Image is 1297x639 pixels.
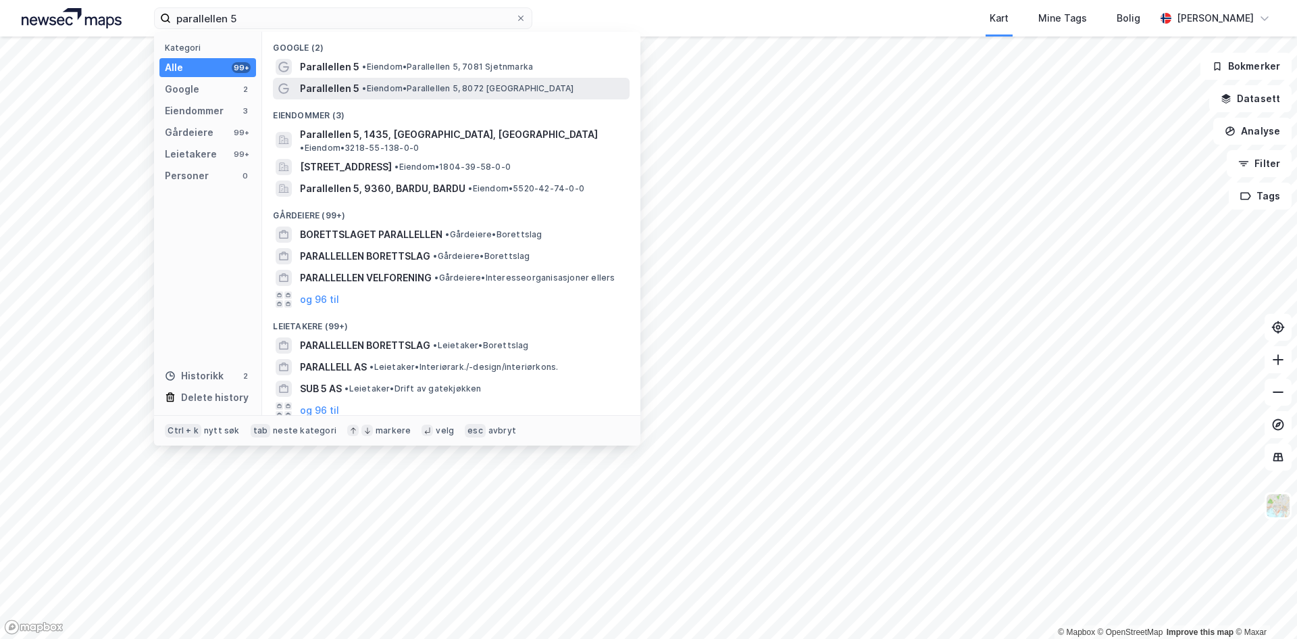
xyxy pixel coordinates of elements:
[300,126,598,143] span: Parallellen 5, 1435, [GEOGRAPHIC_DATA], [GEOGRAPHIC_DATA]
[1229,183,1292,210] button: Tags
[300,59,359,75] span: Parallellen 5
[1098,628,1163,637] a: OpenStreetMap
[165,103,224,119] div: Eiendommer
[300,337,430,354] span: PARALLELLEN BORETTSLAG
[165,60,183,76] div: Alle
[165,146,217,162] div: Leietakere
[990,10,1009,26] div: Kart
[434,273,615,283] span: Gårdeiere • Interesseorganisasjoner ellers
[1265,493,1291,519] img: Z
[345,383,349,394] span: •
[370,362,558,373] span: Leietaker • Interiørark./-design/interiørkons.
[262,32,640,56] div: Google (2)
[1209,85,1292,112] button: Datasett
[1200,53,1292,80] button: Bokmerker
[433,251,437,261] span: •
[240,84,251,95] div: 2
[262,99,640,124] div: Eiendommer (3)
[165,424,201,437] div: Ctrl + k
[1058,628,1095,637] a: Mapbox
[300,381,342,397] span: SUB 5 AS
[1229,574,1297,639] div: Kontrollprogram for chat
[204,425,240,436] div: nytt søk
[468,183,584,194] span: Eiendom • 5520-42-74-0-0
[165,43,256,53] div: Kategori
[300,402,339,419] button: og 96 til
[300,143,419,153] span: Eiendom • 3218-55-138-0-0
[273,425,336,436] div: neste kategori
[1167,628,1234,637] a: Improve this map
[300,359,367,375] span: PARALLELL AS
[240,170,251,181] div: 0
[171,8,515,28] input: Søk på adresse, matrikkel, gårdeiere, leietakere eller personer
[4,619,63,635] a: Mapbox homepage
[1213,118,1292,145] button: Analyse
[395,162,511,172] span: Eiendom • 1804-39-58-0-0
[433,340,528,351] span: Leietaker • Borettslag
[240,105,251,116] div: 3
[468,183,472,193] span: •
[370,362,374,372] span: •
[436,425,454,436] div: velg
[1227,150,1292,177] button: Filter
[262,310,640,335] div: Leietakere (99+)
[1117,10,1140,26] div: Bolig
[181,389,249,406] div: Delete history
[240,371,251,381] div: 2
[362,62,533,72] span: Eiendom • Parallellen 5, 7081 Sjetnmarka
[445,229,449,239] span: •
[300,248,430,264] span: PARALLELLEN BORETTSLAG
[262,199,640,224] div: Gårdeiere (99+)
[165,124,213,141] div: Gårdeiere
[300,270,432,286] span: PARALLELLEN VELFORENING
[465,424,486,437] div: esc
[362,83,574,94] span: Eiendom • Parallellen 5, 8072 [GEOGRAPHIC_DATA]
[300,227,442,243] span: BORETTSLAGET PARALLELLEN
[395,162,399,172] span: •
[1177,10,1254,26] div: [PERSON_NAME]
[232,62,251,73] div: 99+
[300,181,465,197] span: Parallellen 5, 9360, BARDU, BARDU
[165,81,199,97] div: Google
[376,425,411,436] div: markere
[300,291,339,308] button: og 96 til
[300,143,304,153] span: •
[445,229,542,240] span: Gårdeiere • Borettslag
[1038,10,1087,26] div: Mine Tags
[362,62,366,72] span: •
[251,424,271,437] div: tab
[345,383,481,394] span: Leietaker • Drift av gatekjøkken
[165,168,209,184] div: Personer
[300,159,392,175] span: [STREET_ADDRESS]
[300,80,359,97] span: Parallellen 5
[362,83,366,93] span: •
[232,127,251,138] div: 99+
[1229,574,1297,639] iframe: Chat Widget
[488,425,516,436] div: avbryt
[165,368,224,384] div: Historikk
[433,340,437,350] span: •
[434,273,438,283] span: •
[232,149,251,160] div: 99+
[22,8,122,28] img: logo.a4113a55bc3d86da70a041830d287a7e.svg
[433,251,530,262] span: Gårdeiere • Borettslag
